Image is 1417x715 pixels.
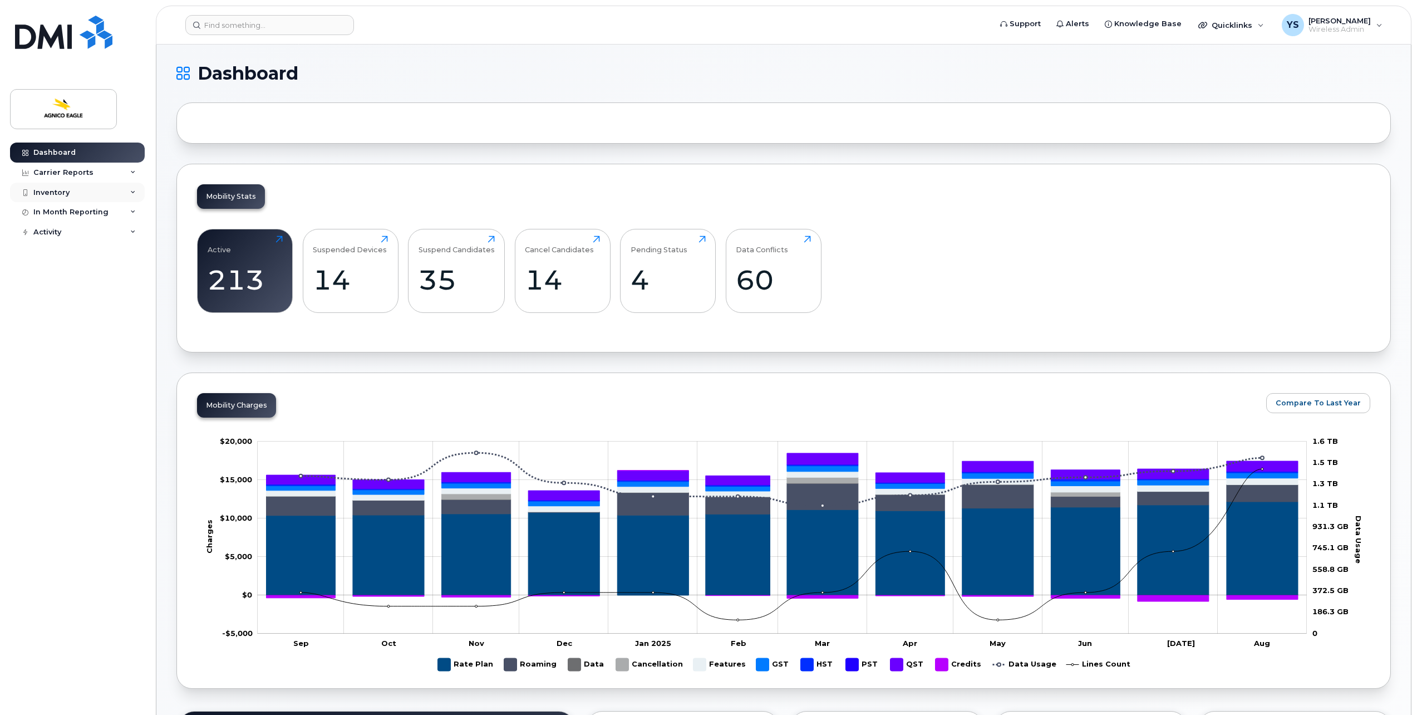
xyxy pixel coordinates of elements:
[616,654,683,675] g: Cancellation
[198,65,298,82] span: Dashboard
[756,654,790,675] g: GST
[1312,628,1317,637] tspan: 0
[1312,607,1349,616] tspan: 186.3 GB
[242,590,252,599] tspan: $0
[419,236,495,254] div: Suspend Candidates
[267,453,1298,500] g: QST
[267,483,1298,516] g: Roaming
[225,551,252,560] g: $0
[890,654,924,675] g: QST
[208,263,283,296] div: 213
[568,654,605,675] g: Data
[631,263,706,296] div: 4
[438,654,1130,675] g: Legend
[1312,479,1338,488] tspan: 1.3 TB
[693,654,746,675] g: Features
[1312,500,1338,509] tspan: 1.1 TB
[1312,586,1349,595] tspan: 372.5 GB
[208,236,231,254] div: Active
[1168,638,1195,647] tspan: [DATE]
[267,502,1298,595] g: Rate Plan
[220,474,252,483] g: $0
[469,638,484,647] tspan: Nov
[1254,638,1271,647] tspan: Aug
[525,236,594,254] div: Cancel Candidates
[208,236,283,307] a: Active213
[220,513,252,522] tspan: $10,000
[313,263,388,296] div: 14
[220,436,252,445] g: $0
[631,236,706,307] a: Pending Status4
[382,638,397,647] tspan: Oct
[313,236,388,307] a: Suspended Devices14
[557,638,573,647] tspan: Dec
[525,236,600,307] a: Cancel Candidates14
[1312,458,1338,467] tspan: 1.5 TB
[801,654,835,675] g: HST
[736,236,788,254] div: Data Conflicts
[504,654,557,675] g: Roaming
[220,474,252,483] tspan: $15,000
[731,638,746,647] tspan: Feb
[1312,522,1349,531] tspan: 931.3 GB
[990,638,1006,647] tspan: May
[631,236,687,254] div: Pending Status
[1276,398,1361,408] span: Compare To Last Year
[1355,516,1364,564] tspan: Data Usage
[736,236,811,307] a: Data Conflicts60
[635,638,671,647] tspan: Jan 2025
[225,551,252,560] tspan: $5,000
[294,638,309,647] tspan: Sep
[736,263,811,296] div: 60
[1066,654,1130,675] g: Lines Count
[993,654,1056,675] g: Data Usage
[222,628,253,637] g: $0
[1312,436,1338,445] tspan: 1.6 TB
[903,638,918,647] tspan: Apr
[525,263,600,296] div: 14
[438,654,493,675] g: Rate Plan
[1266,393,1370,413] button: Compare To Last Year
[419,263,495,296] div: 35
[222,628,253,637] tspan: -$5,000
[419,236,495,307] a: Suspend Candidates35
[936,654,982,675] g: Credits
[313,236,387,254] div: Suspended Devices
[1312,543,1349,552] tspan: 745.1 GB
[267,472,1298,512] g: Features
[1312,564,1349,573] tspan: 558.8 GB
[220,436,252,445] tspan: $20,000
[846,654,879,675] g: PST
[1079,638,1093,647] tspan: Jun
[815,638,830,647] tspan: Mar
[205,520,214,554] tspan: Charges
[220,513,252,522] g: $0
